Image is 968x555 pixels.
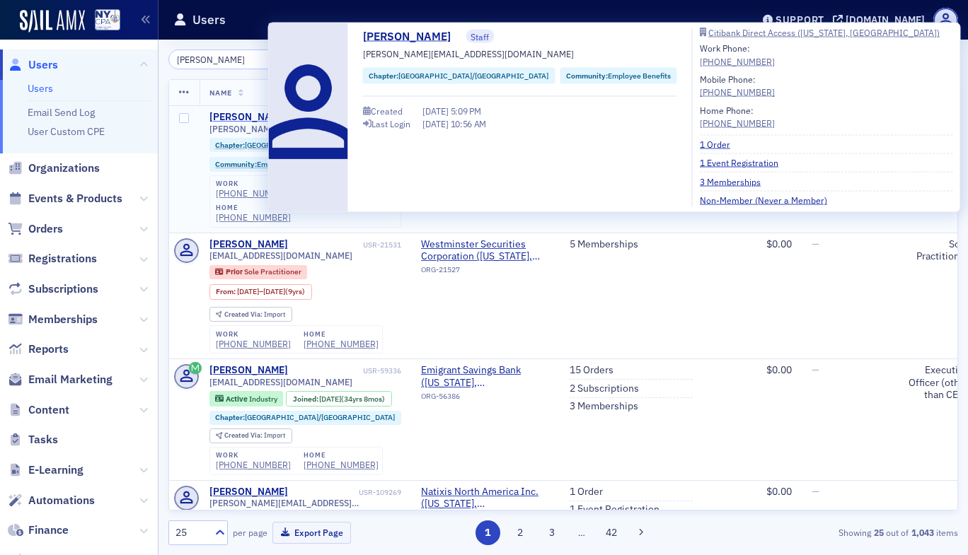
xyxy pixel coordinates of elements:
button: 1 [476,520,500,545]
a: Registrations [8,251,97,267]
span: Profile [933,8,958,33]
div: Home Phone: [700,103,775,129]
div: USR-59336 [290,366,401,375]
span: Registrations [28,251,97,267]
a: Citibank Direct Access ([US_STATE], [GEOGRAPHIC_DATA]) [700,28,952,37]
span: [PERSON_NAME][EMAIL_ADDRESS][DOMAIN_NAME] [363,47,574,60]
span: Chapter : [215,140,245,150]
div: – (9yrs) [237,287,305,296]
span: [DATE] [422,118,451,129]
a: [PHONE_NUMBER] [700,54,775,67]
div: Showing out of items [705,526,958,539]
a: 3 Memberships [570,400,638,413]
span: Joined : [293,395,320,404]
a: Memberships [8,312,98,327]
a: Non-Member (Never a Member) [700,194,838,206]
span: Finance [28,522,69,538]
div: work [216,330,291,339]
a: [PERSON_NAME] [209,364,288,377]
span: [DATE] [263,286,285,296]
span: Industry [249,394,277,404]
a: [PHONE_NUMBER] [216,188,291,199]
div: home [216,204,291,212]
span: Email Marketing [28,372,113,387]
a: Chapter:[GEOGRAPHIC_DATA]/[GEOGRAPHIC_DATA] [369,70,548,81]
div: Active: Active: Industry [209,391,284,407]
a: Orders [8,221,63,237]
span: Name [209,88,232,98]
span: [PERSON_NAME][EMAIL_ADDRESS][DOMAIN_NAME] [209,124,402,134]
span: Community : [215,159,257,169]
a: [PHONE_NUMBER] [216,460,291,470]
span: Created Via : [224,310,264,319]
img: SailAMX [20,10,85,33]
div: work [216,180,291,188]
a: Organizations [8,160,100,176]
span: [DATE] [319,394,341,404]
span: [PERSON_NAME][EMAIL_ADDRESS][PERSON_NAME][DOMAIN_NAME] [209,498,402,508]
div: Chapter: [209,138,402,152]
span: $0.00 [766,238,792,250]
span: Natixis North America Inc. (New York, NY) [421,486,550,510]
div: home [304,330,379,339]
span: From : [216,287,237,296]
span: Staff [466,30,494,43]
a: 5 Memberships [570,238,638,251]
div: Last Login [371,120,410,128]
div: [DOMAIN_NAME] [846,13,925,26]
a: Email Marketing [8,372,113,387]
span: Users [28,57,58,73]
span: Memberships [28,312,98,327]
a: [PERSON_NAME] [209,238,288,251]
span: Prior [226,267,244,276]
span: 5:09 PM [451,105,481,116]
a: [PHONE_NUMBER] [304,339,379,349]
span: Tasks [28,432,58,448]
img: SailAMX [95,9,120,31]
button: 42 [599,520,624,545]
span: [DATE] [422,105,451,116]
div: Support [776,13,824,26]
a: [PHONE_NUMBER] [216,212,291,223]
div: Mobile Phone: [700,73,775,99]
div: Joined: 1991-01-10 00:00:00 [286,391,392,407]
button: 3 [540,520,565,545]
a: 1 Event Registration [570,503,659,516]
span: Westminster Securities Corporation (New York, NY) [421,238,550,263]
span: Active [226,394,249,404]
span: [DATE] [237,286,259,296]
a: [PERSON_NAME] [209,111,288,124]
div: [PERSON_NAME] [209,486,288,498]
span: Chapter : [215,412,245,422]
a: 1 Order [700,138,741,151]
strong: 25 [871,526,886,539]
a: Active Industry [215,395,277,404]
a: Users [8,57,58,73]
a: Events & Products [8,191,122,206]
a: Westminster Securities Corporation ([US_STATE], [GEOGRAPHIC_DATA]) [421,238,550,263]
span: Emigrant Savings Bank (New York, NY) [421,364,550,389]
button: Export Page [272,522,351,544]
div: Import [224,432,285,440]
span: — [812,238,819,250]
div: Created [371,107,403,115]
div: [PHONE_NUMBER] [700,86,775,98]
a: Email Send Log [28,106,95,119]
strong: 1,043 [909,526,936,539]
div: Chapter: [209,411,402,425]
div: Community: [209,157,327,171]
a: 3 Memberships [700,175,771,187]
div: Import [224,311,285,319]
a: 15 Orders [570,364,613,377]
a: Content [8,402,69,418]
span: Chapter : [369,70,398,80]
span: … [572,526,592,539]
a: Prior Sole Practitioner [215,267,301,276]
span: Automations [28,493,95,508]
a: Community:Employee Benefits [566,70,671,81]
a: 1 Order [570,486,603,498]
